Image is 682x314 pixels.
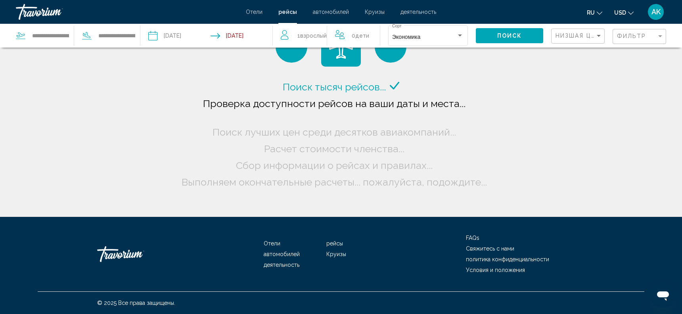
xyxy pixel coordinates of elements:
[365,9,385,15] a: Круизы
[392,34,420,40] span: Экономика
[236,159,433,171] span: Сбор информации о рейсах и правилах...
[466,256,549,262] a: политика конфиденциальности
[617,33,646,39] span: Фильтр
[355,33,369,39] span: Дети
[273,24,380,48] button: Travelers: 1 adult, 0 children
[182,176,487,188] span: Выполняем окончательные расчеты... пожалуйста, подождите...
[476,28,544,43] button: Поиск
[300,33,327,39] span: Взрослый
[16,4,238,20] a: Travorium
[313,9,349,15] a: автомобилей
[326,240,343,247] a: рейсы
[614,10,626,16] span: USD
[614,7,634,18] button: Change currency
[203,98,466,109] span: Проверка доступности рейсов на ваши даты и места...
[148,24,181,48] button: Depart date: Nov 5, 2025
[297,30,327,41] span: 1
[264,251,300,257] a: автомобилей
[466,245,514,252] a: Свяжитесь с нами
[497,33,522,39] span: Поиск
[352,30,369,41] span: 0
[326,251,346,257] a: Круизы
[646,4,666,20] button: User Menu
[613,29,666,45] button: Filter
[556,33,604,39] span: Низшая цена
[264,240,280,247] a: Отели
[264,143,404,155] span: Расчет стоимости членства...
[246,9,262,15] a: Отели
[211,24,243,48] button: Return date: Nov 12, 2025
[213,126,456,138] span: Поиск лучших цен среди десятков авиакомпаний...
[264,262,299,268] a: деятельность
[587,10,595,16] span: ru
[278,9,297,15] a: рейсы
[651,8,661,16] span: AK
[283,81,386,93] span: Поиск тысяч рейсов...
[400,9,436,15] a: деятельность
[466,267,525,273] a: Условия и положения
[97,242,176,266] a: Travorium
[650,282,676,308] iframe: Кнопка запуска окна обмена сообщениями
[556,33,602,40] mat-select: Sort by
[587,7,602,18] button: Change language
[97,300,175,306] span: © 2025 Все права защищены.
[466,235,479,241] a: FAQs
